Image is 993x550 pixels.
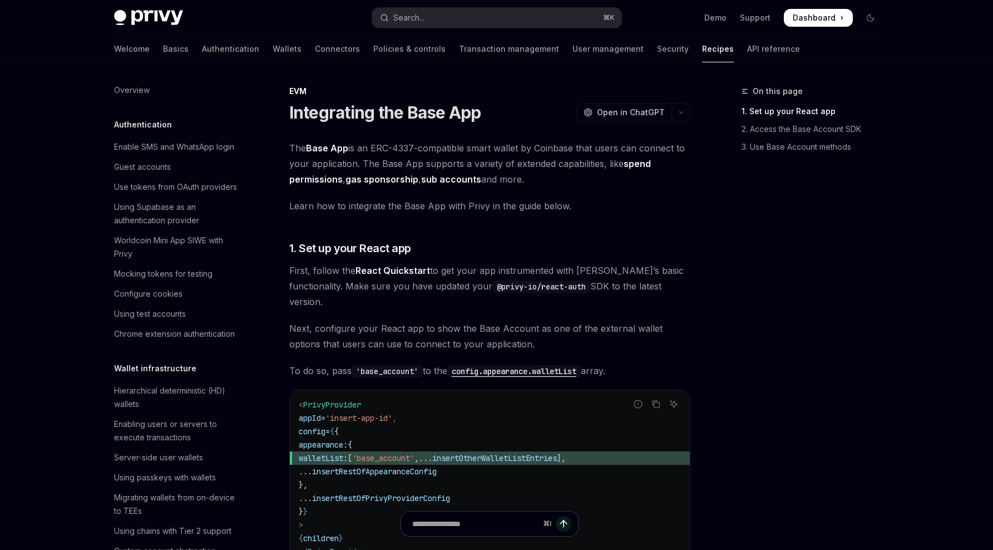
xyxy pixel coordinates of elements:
[556,516,571,532] button: Send message
[303,507,308,517] span: }
[114,384,241,411] div: Hierarchical deterministic (HD) wallets
[105,521,248,541] a: Using chains with Tier 2 support
[163,36,189,62] a: Basics
[312,466,437,477] span: insertRestOfAppearanceConfig
[315,36,360,62] a: Connectors
[114,362,196,375] h5: Wallet infrastructure
[345,174,418,185] a: gas sponsorship
[105,177,248,197] a: Use tokens from OAuth providers
[459,36,559,62] a: Transaction management
[114,234,241,261] div: Worldcoin Mini App SIWE with Privy
[114,491,241,518] div: Migrating wallets from on-device to TEEs
[649,397,663,411] button: Copy the contents from the code block
[114,418,241,444] div: Enabling users or servers to execute transactions
[273,36,302,62] a: Wallets
[105,230,248,264] a: Worldcoin Mini App SIWE with Privy
[742,138,888,156] a: 3. Use Base Account methods
[105,137,248,157] a: Enable SMS and WhatsApp login
[114,200,241,227] div: Using Supabase as an authentication provider
[492,281,590,293] code: @privy-io/react-auth
[105,414,248,448] a: Enabling users or servers to execute transactions
[114,140,234,154] div: Enable SMS and WhatsApp login
[105,468,248,488] a: Using passkeys with wallets
[740,12,770,23] a: Support
[114,118,172,131] h5: Authentication
[747,36,800,62] a: API reference
[372,8,621,28] button: Open search
[105,264,248,284] a: Mocking tokens for testing
[784,9,853,27] a: Dashboard
[114,524,231,538] div: Using chains with Tier 2 support
[299,493,312,503] span: ...
[299,507,303,517] span: }
[447,365,581,376] a: config.appearance.walletList
[105,304,248,324] a: Using test accounts
[742,120,888,138] a: 2. Access the Base Account SDK
[299,426,325,436] span: config
[657,36,689,62] a: Security
[306,143,348,154] strong: Base App
[202,36,259,62] a: Authentication
[373,36,446,62] a: Policies & controls
[114,36,150,62] a: Welcome
[597,107,665,118] span: Open in ChatGPT
[352,453,414,463] span: 'base_account'
[289,86,690,97] div: EVM
[393,11,424,24] div: Search...
[334,426,339,436] span: {
[114,327,235,341] div: Chrome extension authentication
[572,36,644,62] a: User management
[105,157,248,177] a: Guest accounts
[330,426,334,436] span: {
[299,453,348,463] span: walletList:
[312,493,450,503] span: insertRestOfPrivyProviderConfig
[299,413,321,423] span: appId
[114,451,203,464] div: Server-side user wallets
[348,453,352,463] span: [
[392,413,397,423] span: ,
[303,400,361,410] span: PrivyProvider
[355,265,430,277] a: React Quickstart
[793,12,836,23] span: Dashboard
[114,10,183,26] img: dark logo
[114,471,216,484] div: Using passkeys with wallets
[325,413,392,423] span: 'insert-app-id'
[105,448,248,468] a: Server-side user wallets
[299,400,303,410] span: <
[105,197,248,230] a: Using Supabase as an authentication provider
[603,13,615,22] span: ⌘ K
[447,365,581,377] code: config.appearance.walletList
[299,480,308,490] span: },
[348,440,352,450] span: {
[557,453,566,463] span: ],
[299,466,312,477] span: ...
[114,180,237,194] div: Use tokens from OAuth providers
[105,324,248,344] a: Chrome extension authentication
[114,267,213,281] div: Mocking tokens for testing
[631,397,645,411] button: Report incorrect code
[702,36,734,62] a: Recipes
[666,397,681,411] button: Ask AI
[105,488,248,521] a: Migrating wallets from on-device to TEEs
[325,426,330,436] span: =
[289,363,690,379] span: To do so, pass to the array.
[419,453,432,463] span: ...
[421,174,481,185] a: sub accounts
[704,12,727,23] a: Demo
[432,453,557,463] span: insertOtherWalletListEntries
[321,413,325,423] span: =
[753,85,803,98] span: On this page
[105,80,248,100] a: Overview
[114,287,182,301] div: Configure cookies
[105,381,248,414] a: Hierarchical deterministic (HD) wallets
[114,307,186,321] div: Using test accounts
[862,9,880,27] button: Toggle dark mode
[114,84,150,97] div: Overview
[289,102,481,122] h1: Integrating the Base App
[114,160,171,174] div: Guest accounts
[289,263,690,310] span: First, follow the to get your app instrumented with [PERSON_NAME]’s basic functionality. Make sur...
[289,140,690,187] span: The is an ERC-4337-compatible smart wallet by Coinbase that users can connect to your application...
[289,321,690,352] span: Next, configure your React app to show the Base Account as one of the external wallet options tha...
[299,440,348,450] span: appearance:
[105,284,248,304] a: Configure cookies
